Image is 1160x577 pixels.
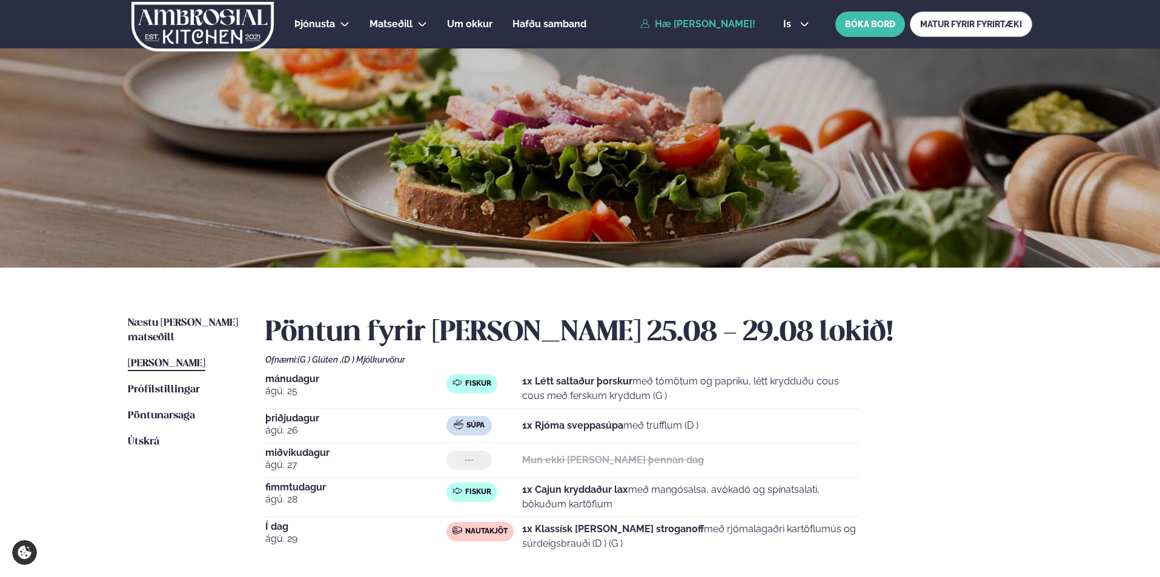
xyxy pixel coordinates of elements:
a: MATUR FYRIR FYRIRTÆKI [910,12,1032,37]
span: Hafðu samband [512,18,586,30]
img: logo [130,2,275,51]
span: Um okkur [447,18,492,30]
strong: 1x Rjóma sveppasúpa [522,420,623,431]
a: Matseðill [370,17,413,31]
span: Matseðill [370,18,413,30]
p: með rjómalagaðri kartöflumús og súrdeigsbrauði (D ) (G ) [522,522,859,551]
div: Ofnæmi: [265,355,1032,364]
span: Súpa [466,421,485,430]
span: Prófílstillingar [128,384,200,395]
a: Þjónusta [294,17,335,31]
span: Næstu [PERSON_NAME] matseðill [128,318,238,343]
a: Næstu [PERSON_NAME] matseðill [128,316,241,345]
a: Hafðu samband [512,17,586,31]
a: Um okkur [447,17,492,31]
img: fish.svg [452,378,462,387]
p: með mangósalsa, avókadó og spínatsalati, bökuðum kartöflum [522,483,859,512]
strong: 1x Klassísk [PERSON_NAME] stroganoff [522,523,704,535]
span: is [783,19,795,29]
span: (D ) Mjólkurvörur [342,355,405,364]
span: fimmtudagur [265,483,446,492]
a: Útskrá [128,435,159,449]
span: ágú. 27 [265,458,446,472]
a: Hæ [PERSON_NAME]! [640,19,755,30]
a: Pöntunarsaga [128,409,195,423]
strong: 1x Létt saltaður þorskur [522,375,632,387]
span: Útskrá [128,437,159,447]
a: Cookie settings [12,540,37,565]
a: Prófílstillingar [128,383,200,397]
strong: 1x Cajun kryddaður lax [522,484,628,495]
span: Þjónusta [294,18,335,30]
span: ágú. 26 [265,423,446,438]
span: Fiskur [465,487,491,497]
strong: Mun ekki [PERSON_NAME] þennan dag [522,454,704,466]
span: Fiskur [465,379,491,389]
p: með trufflum (D ) [522,418,698,433]
img: fish.svg [452,486,462,496]
h2: Pöntun fyrir [PERSON_NAME] 25.08 - 29.08 lokið! [265,316,1032,350]
button: is [774,19,819,29]
span: miðvikudagur [265,448,446,458]
img: beef.svg [452,526,462,535]
p: með tómötum og papriku, létt krydduðu cous cous með ferskum kryddum (G ) [522,374,859,403]
span: Pöntunarsaga [128,410,195,421]
span: ágú. 25 [265,384,446,398]
span: þriðjudagur [265,414,446,423]
a: [PERSON_NAME] [128,357,205,371]
span: ágú. 28 [265,492,446,507]
span: Nautakjöt [465,527,508,536]
span: mánudagur [265,374,446,384]
img: soup.svg [454,420,463,429]
span: [PERSON_NAME] [128,358,205,369]
span: --- [465,455,474,465]
span: ágú. 29 [265,532,446,546]
span: Í dag [265,522,446,532]
button: BÓKA BORÐ [835,12,905,37]
span: (G ) Glúten , [297,355,342,364]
